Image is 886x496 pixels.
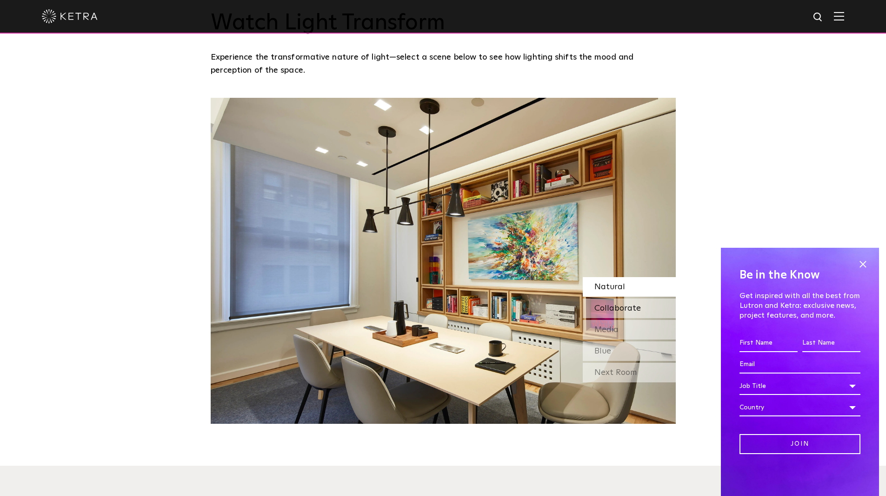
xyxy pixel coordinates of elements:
span: Collaborate [594,304,641,313]
div: Country [739,399,860,416]
span: Media [594,326,619,334]
p: Get inspired with all the best from Lutron and Ketra: exclusive news, project features, and more. [739,291,860,320]
input: Join [739,434,860,454]
span: Blue [594,347,611,355]
input: Last Name [802,334,860,352]
img: Hamburger%20Nav.svg [834,12,844,20]
input: Email [739,356,860,374]
input: First Name [739,334,798,352]
span: Natural [594,283,625,291]
div: Next Room [583,363,676,382]
h4: Be in the Know [739,266,860,284]
img: SS-Desktop-CEC-07-1 [211,98,676,424]
img: search icon [813,12,824,23]
img: ketra-logo-2019-white [42,9,98,23]
div: Job Title [739,377,860,395]
p: Experience the transformative nature of light—select a scene below to see how lighting shifts the... [211,51,671,77]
